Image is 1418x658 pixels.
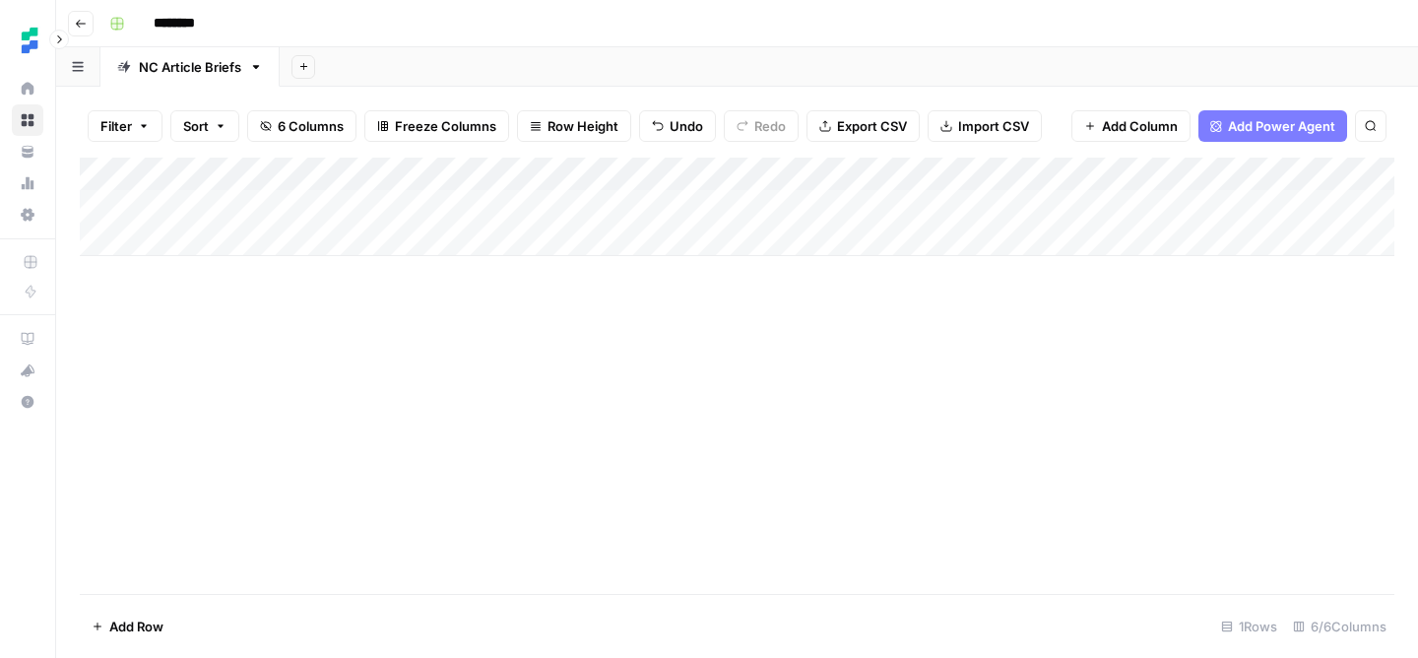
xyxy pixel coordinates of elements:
a: Usage [12,167,43,199]
button: Import CSV [928,110,1042,142]
button: What's new? [12,355,43,386]
button: Freeze Columns [364,110,509,142]
span: Add Power Agent [1228,116,1335,136]
button: Add Column [1071,110,1191,142]
button: Sort [170,110,239,142]
a: Browse [12,104,43,136]
a: Home [12,73,43,104]
a: AirOps Academy [12,323,43,355]
div: NC Article Briefs [139,57,241,77]
div: 1 Rows [1213,611,1285,642]
span: Export CSV [837,116,907,136]
span: Add Column [1102,116,1178,136]
button: Undo [639,110,716,142]
span: Add Row [109,617,163,636]
div: 6/6 Columns [1285,611,1394,642]
span: Undo [670,116,703,136]
a: Settings [12,199,43,230]
button: Row Height [517,110,631,142]
button: Add Power Agent [1198,110,1347,142]
span: Row Height [548,116,618,136]
div: What's new? [13,356,42,385]
button: 6 Columns [247,110,356,142]
span: 6 Columns [278,116,344,136]
a: NC Article Briefs [100,47,280,87]
span: Filter [100,116,132,136]
button: Add Row [80,611,175,642]
img: Ten Speed Logo [12,23,47,58]
a: Your Data [12,136,43,167]
span: Sort [183,116,209,136]
button: Help + Support [12,386,43,418]
button: Redo [724,110,799,142]
button: Workspace: Ten Speed [12,16,43,65]
span: Redo [754,116,786,136]
span: Import CSV [958,116,1029,136]
button: Export CSV [806,110,920,142]
button: Filter [88,110,162,142]
span: Freeze Columns [395,116,496,136]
